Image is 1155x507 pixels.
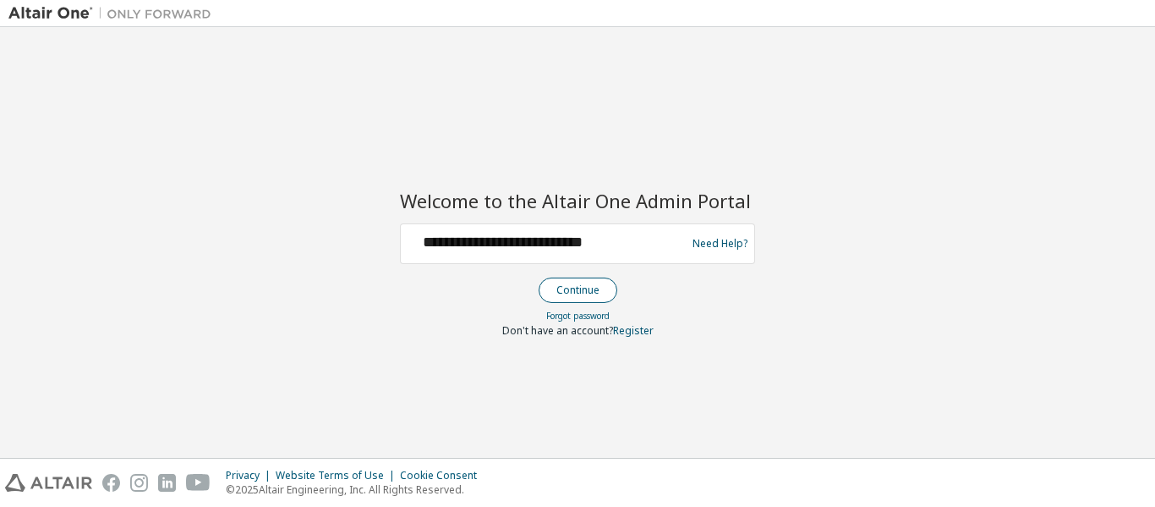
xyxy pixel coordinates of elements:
[102,474,120,492] img: facebook.svg
[130,474,148,492] img: instagram.svg
[5,474,92,492] img: altair_logo.svg
[400,189,755,212] h2: Welcome to the Altair One Admin Portal
[226,469,276,482] div: Privacy
[158,474,176,492] img: linkedin.svg
[400,469,487,482] div: Cookie Consent
[546,310,610,322] a: Forgot password
[8,5,220,22] img: Altair One
[186,474,211,492] img: youtube.svg
[502,323,613,338] span: Don't have an account?
[613,323,654,338] a: Register
[692,243,747,244] a: Need Help?
[276,469,400,482] div: Website Terms of Use
[226,482,487,497] p: © 2025 Altair Engineering, Inc. All Rights Reserved.
[539,278,617,303] button: Continue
